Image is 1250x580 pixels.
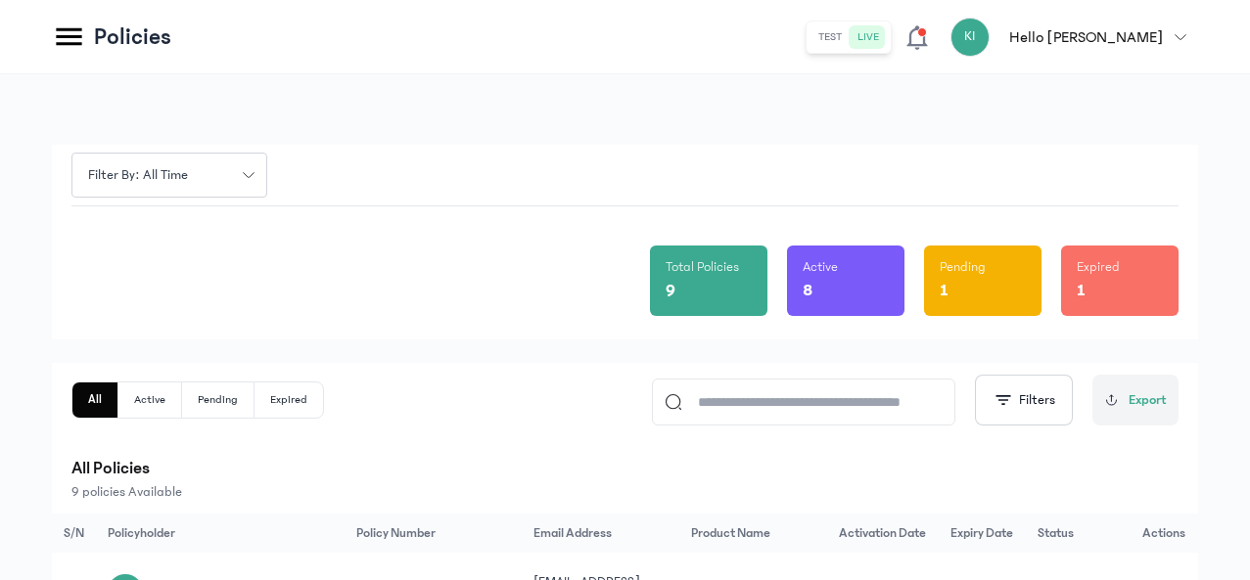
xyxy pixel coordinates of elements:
[182,382,255,418] button: Pending
[1077,277,1086,304] p: 1
[939,513,1026,553] th: Expiry Date
[345,513,522,553] th: Policy Number
[950,18,1198,57] button: KIHello [PERSON_NAME]
[1092,375,1179,425] button: Export
[1009,25,1163,49] p: Hello [PERSON_NAME]
[803,257,838,277] p: Active
[975,375,1073,425] button: Filters
[950,18,990,57] div: KI
[810,25,850,49] button: test
[71,455,1179,482] p: All Policies
[679,513,827,553] th: Product Name
[1026,513,1132,553] th: Status
[71,482,1179,502] p: 9 policies Available
[803,277,812,304] p: 8
[850,25,887,49] button: live
[96,513,345,553] th: Policyholder
[72,382,118,418] button: All
[827,513,939,553] th: Activation Date
[522,513,679,553] th: Email Address
[71,153,267,198] button: Filter by: all time
[52,513,96,553] th: S/N
[666,257,739,277] p: Total Policies
[118,382,182,418] button: Active
[255,382,323,418] button: Expired
[940,257,986,277] p: Pending
[1131,513,1198,553] th: Actions
[666,277,675,304] p: 9
[1129,390,1167,411] span: Export
[940,277,949,304] p: 1
[1077,257,1120,277] p: Expired
[76,165,200,186] span: Filter by: all time
[94,22,171,53] p: Policies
